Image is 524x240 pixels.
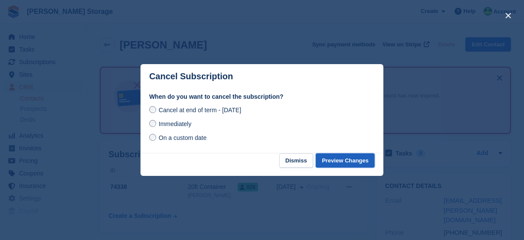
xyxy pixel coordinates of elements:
button: close [501,9,515,23]
input: Immediately [149,120,156,127]
p: Cancel Subscription [149,71,233,81]
input: On a custom date [149,134,156,141]
button: Preview Changes [316,153,375,168]
input: Cancel at end of term - [DATE] [149,106,156,113]
span: On a custom date [159,134,207,141]
span: Immediately [159,120,191,127]
label: When do you want to cancel the subscription? [149,92,375,101]
span: Cancel at end of term - [DATE] [159,107,241,114]
button: Dismiss [279,153,313,168]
